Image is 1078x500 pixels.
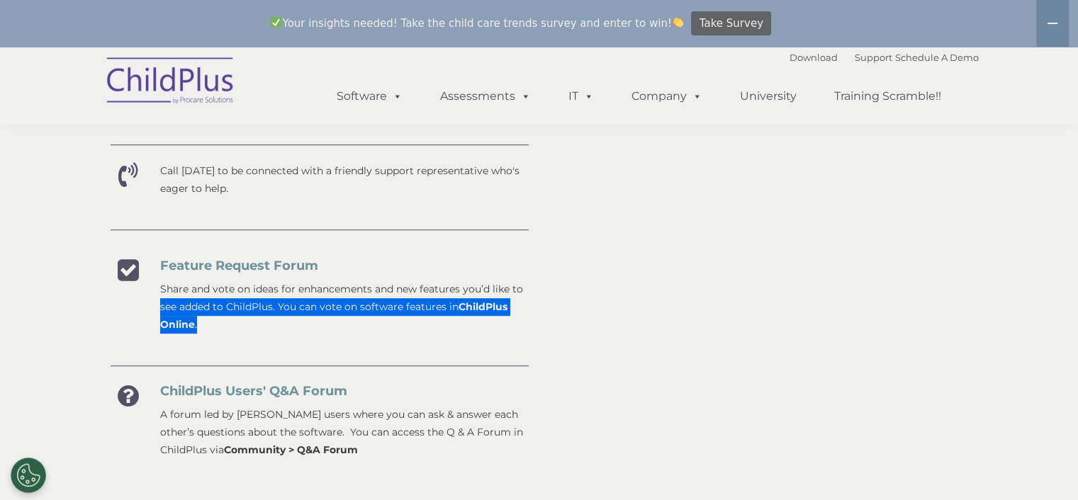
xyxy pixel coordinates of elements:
span: Take Survey [700,11,763,36]
img: ChildPlus by Procare Solutions [100,47,242,118]
a: Schedule A Demo [895,52,979,63]
h4: ChildPlus Users' Q&A Forum [111,383,529,399]
a: Training Scramble!! [820,82,955,110]
p: Call [DATE] to be connected with a friendly support representative who's eager to help. [160,162,529,198]
a: IT [554,82,608,110]
span: Your insights needed! Take the child care trends survey and enter to win! [265,9,690,37]
img: ✅ [271,17,281,28]
font: | [790,52,979,63]
a: ChildPlus Online [160,300,507,331]
a: Software [322,82,417,110]
a: Assessments [426,82,545,110]
a: Download [790,52,838,63]
strong: Community > Q&A Forum [224,443,358,456]
a: Company [617,82,717,110]
img: 👏 [673,17,683,28]
a: Take Survey [691,11,771,36]
h4: Feature Request Forum [111,258,529,273]
button: Cookies Settings [11,458,46,493]
a: University [726,82,811,110]
p: Share and vote on ideas for enhancements and new features you’d like to see added to ChildPlus. Y... [160,280,529,334]
a: Support [855,52,892,63]
p: A forum led by [PERSON_NAME] users where you can ask & answer each other’s questions about the so... [160,406,529,459]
